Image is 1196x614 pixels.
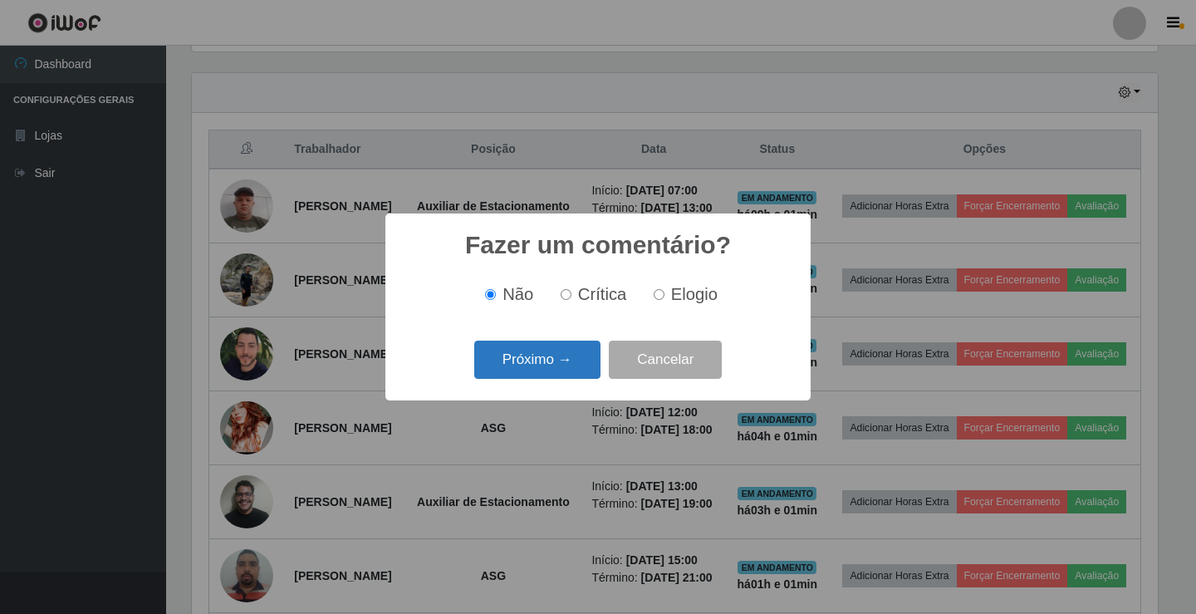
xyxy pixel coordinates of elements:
button: Próximo → [474,341,600,380]
span: Não [502,285,533,303]
input: Elogio [654,289,664,300]
span: Crítica [578,285,627,303]
h2: Fazer um comentário? [465,230,731,260]
span: Elogio [671,285,718,303]
button: Cancelar [609,341,722,380]
input: Não [485,289,496,300]
input: Crítica [561,289,571,300]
